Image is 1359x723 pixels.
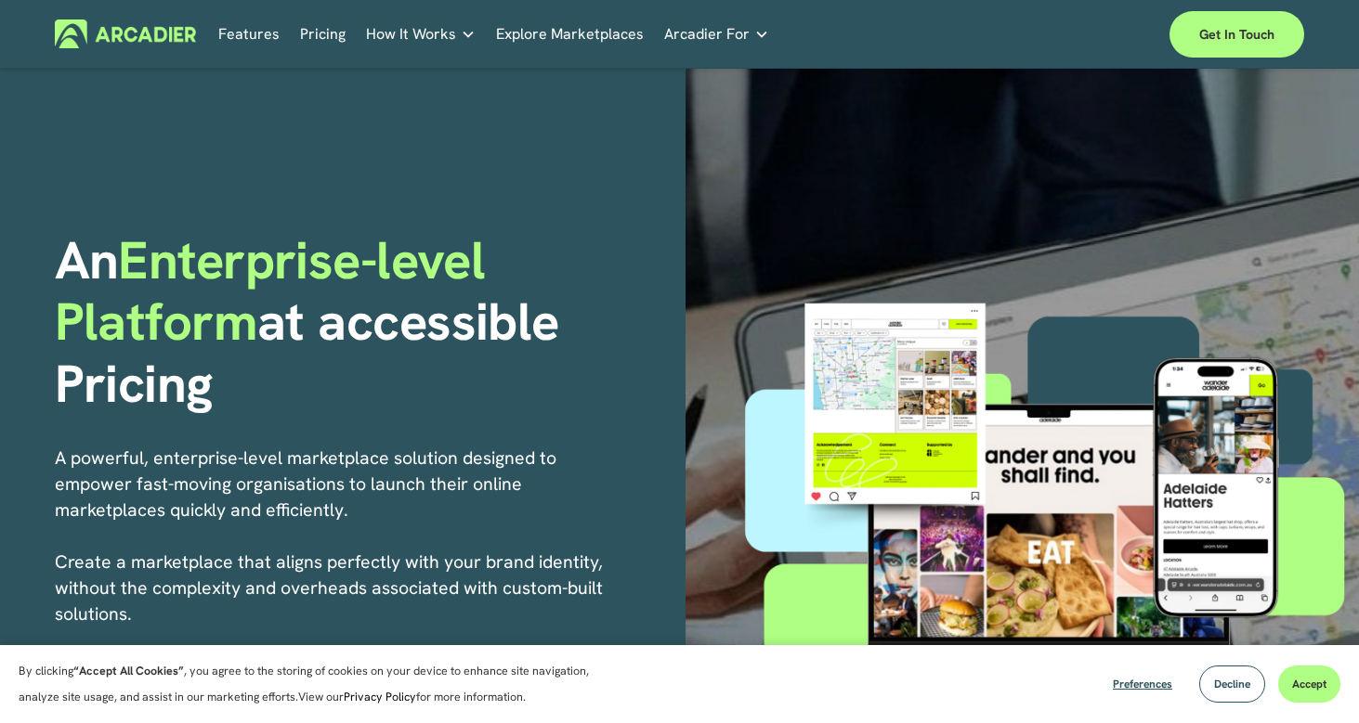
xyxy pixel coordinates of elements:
[664,21,750,47] span: Arcadier For
[1266,634,1359,723] iframe: Chat Widget
[496,19,644,48] a: Explore Marketplaces
[73,664,184,678] strong: “Accept All Cookies”
[19,658,622,710] p: By clicking , you agree to the storing of cookies on your device to enhance site navigation, anal...
[1214,677,1250,691] span: Decline
[1199,665,1265,703] button: Decline
[1170,11,1304,58] a: Get in touch
[218,19,280,48] a: Features
[344,690,416,704] a: Privacy Policy
[366,21,456,47] span: How It Works
[300,19,346,48] a: Pricing
[55,230,673,416] h1: An at accessible Pricing
[1099,665,1186,703] button: Preferences
[366,19,476,48] a: folder dropdown
[664,19,769,48] a: folder dropdown
[55,445,621,678] p: A powerful, enterprise-level marketplace solution designed to empower fast-moving organisations t...
[55,226,499,356] span: Enterprise-level Platform
[1113,677,1172,691] span: Preferences
[55,19,197,48] img: Arcadier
